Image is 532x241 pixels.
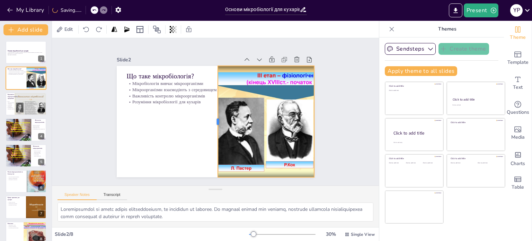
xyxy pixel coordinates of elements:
div: Click to add title [389,157,438,160]
div: 2 [6,67,46,89]
p: Вплив мікроорганізмів на безпеку їжі [8,171,24,175]
button: Present [464,3,498,17]
p: Мікробіологія вивчає мікроорганізми [170,128,298,161]
p: Кращі практики для кухарів [8,197,24,201]
p: Оптимізація приготування їжі [33,154,44,156]
div: Y P [510,4,523,17]
p: Що таке мікробіологія? [168,134,296,170]
div: Add ready made slides [504,46,532,71]
p: Джерела забруднення [8,178,24,179]
p: Розуміння мікробіології для кухарів [8,74,34,75]
span: Table [512,183,524,191]
span: Text [513,84,523,91]
p: Оптимізація приготування їжі [32,129,45,130]
span: Position [153,25,161,34]
div: 1 [6,41,46,64]
button: Sendsteps [385,43,436,55]
p: Зберігання продуктів [8,203,24,205]
input: Insert title [225,5,300,15]
button: Add slide [3,24,48,35]
div: Click to add title [451,121,500,124]
div: Click to add title [393,130,438,136]
div: Slide 2 [180,155,302,187]
div: 2 [38,81,44,88]
textarea: Loremipsumdol si ametc adipis elitseddoeiusm, te incididun ut laboree. Do magnaal enimad min veni... [57,203,373,222]
p: Умови для росту [33,153,44,154]
div: 1 [38,55,44,62]
span: Theme [510,34,526,41]
div: Saving...... [52,7,81,14]
p: Гігієна на кухні [8,202,24,203]
p: Висновок [8,223,24,225]
button: My Library [5,5,47,16]
p: Життєві процеси мікроорганізмів [32,125,45,127]
p: Мікроорганізми взаємодіють з середовищем [8,71,34,72]
span: Template [507,59,529,66]
div: Click to add title [453,97,499,102]
p: Важливість мікроорганізмів у харчуванні [8,94,24,100]
p: Важливість знань [8,224,24,226]
p: Мікроорганізми взаємодіють з середовищем [171,122,299,155]
span: Charts [511,160,525,167]
div: Layout [134,24,145,35]
button: Apply theme to all slides [385,66,457,76]
button: Y P [510,3,523,17]
div: Click to add text [423,162,438,164]
div: Click to add text [452,104,498,106]
p: Постійне вдосконалення [8,227,24,229]
div: 7 [38,210,44,217]
div: Add charts and graphs [504,146,532,171]
div: 6 [6,170,46,193]
div: 6 [38,184,44,191]
div: Click to add title [389,85,438,87]
p: Generated with [URL] [8,54,44,56]
button: Speaker Notes [57,192,97,200]
div: 4 [38,133,44,139]
p: Фізіологія мікроорганізмів [33,145,44,149]
div: Change the overall theme [504,21,532,46]
div: Click to add title [451,157,500,160]
p: Контроль процесів [8,226,24,227]
div: 7 [6,196,46,218]
p: Роль мікроорганізмів у бродінні [7,101,15,104]
div: Click to add text [478,162,499,164]
p: Навчання персоналу [8,204,24,206]
strong: Основи мікробіології для кухарів [8,50,28,52]
div: Click to add body [393,141,437,143]
p: Важливість контролю мікроорганізмів [173,116,300,149]
div: 30 % [322,231,339,238]
div: Get real-time input from your audience [504,96,532,121]
button: Create theme [438,43,489,55]
p: Фізіологія мікроорганізмів [35,119,44,123]
div: Slide 2 / 8 [55,231,249,238]
p: Покращення смакових якостей [7,107,15,110]
p: Зберігання продуктів [7,104,15,107]
p: Розуміння мікробіології для кухарів [174,110,301,143]
span: Questions [507,109,529,116]
button: Transcript [97,192,127,200]
span: Media [511,134,525,141]
p: У цій презентації розглянемо важливість фізіології мікроорганізмів для кухарів, основи мікробіоло... [8,52,44,54]
button: Export to PowerPoint [449,3,462,17]
div: 5 [6,144,46,167]
div: Click to add text [451,162,472,164]
p: Що таке мікробіологія? [8,68,34,70]
div: 3 [38,107,44,113]
div: Click to add text [389,90,438,92]
div: Add images, graphics, shapes or video [504,121,532,146]
div: Click to add text [389,162,405,164]
p: Патогенні мікроорганізми [8,177,24,178]
div: Add text boxes [504,71,532,96]
p: Важливість контролю [8,179,24,180]
div: 3 [6,93,46,115]
span: Edit [63,26,74,33]
div: 4 [6,118,46,141]
p: Умови для росту [32,127,45,129]
p: Themes [397,21,497,37]
span: Single View [351,232,375,237]
div: Click to add text [406,162,422,164]
p: Важливість контролю мікроорганізмів [8,72,34,74]
div: Add a table [504,171,532,196]
p: Мікробіологія вивчає мікроорганізми [8,70,34,71]
div: 5 [38,159,44,165]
